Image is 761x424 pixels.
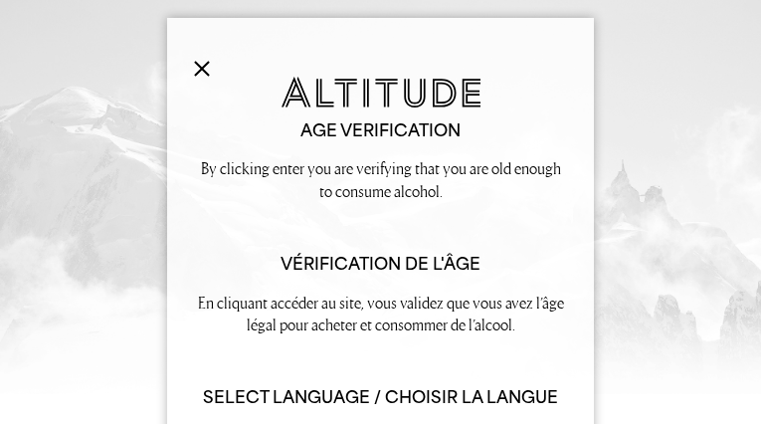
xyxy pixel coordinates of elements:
[194,61,210,77] img: Close
[282,77,480,107] img: Altitude Gin
[194,119,567,142] h2: Age verification
[194,292,567,336] p: En cliquant accéder au site, vous validez que vous avez l’âge légal pour acheter et consommer de ...
[194,157,567,202] p: By clicking enter you are verifying that you are old enough to consume alcohol.
[194,386,567,409] h6: Select Language / Choisir la langue
[194,253,567,276] h2: Vérification de l'âge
